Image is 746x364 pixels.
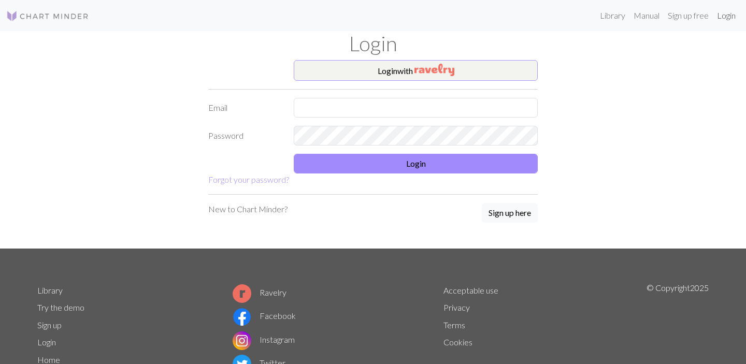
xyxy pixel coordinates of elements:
a: Login [713,5,740,26]
a: Sign up free [664,5,713,26]
a: Acceptable use [443,285,498,295]
a: Facebook [233,311,296,321]
button: Sign up here [482,203,538,223]
button: Loginwith [294,60,538,81]
h1: Login [31,31,715,56]
label: Password [202,126,288,145]
a: Sign up [37,320,62,330]
a: Library [37,285,63,295]
img: Logo [6,10,89,22]
a: Cookies [443,337,472,347]
a: Terms [443,320,465,330]
p: New to Chart Minder? [208,203,288,215]
a: Privacy [443,302,470,312]
a: Manual [629,5,664,26]
img: Ravelry logo [233,284,251,303]
img: Instagram logo [233,331,251,350]
img: Ravelry [414,64,454,76]
a: Instagram [233,334,295,344]
img: Facebook logo [233,308,251,326]
a: Ravelry [233,287,286,297]
a: Try the demo [37,302,84,312]
a: Sign up here [482,203,538,224]
a: Library [596,5,629,26]
a: Login [37,337,56,347]
button: Login [294,154,538,173]
a: Forgot your password? [208,174,289,184]
label: Email [202,98,288,118]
